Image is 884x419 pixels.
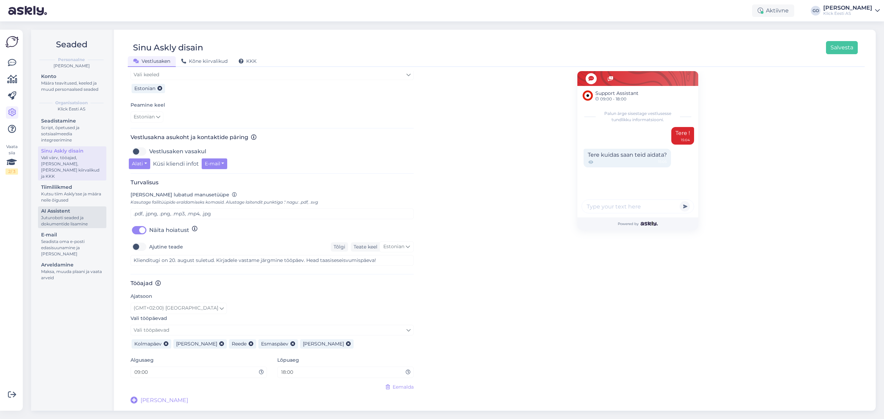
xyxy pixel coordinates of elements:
[131,134,414,140] h3: Vestlusakna asukoht ja kontaktide päring
[129,158,150,169] button: Alati
[6,144,18,175] div: Vaata siia
[582,199,694,213] input: Type your text here
[41,184,103,191] div: Tiimiliikmed
[823,5,872,11] div: [PERSON_NAME]
[41,125,103,143] div: Script, õpetused ja sotsiaalmeedia integreerimine
[131,101,165,109] label: Peamine keel
[131,111,163,123] a: Estonian
[58,57,85,63] b: Personaalne
[134,85,155,91] span: Estonian
[141,396,188,405] span: [PERSON_NAME]
[134,304,218,312] span: (GMT+02:00) [GEOGRAPHIC_DATA]
[133,41,203,54] div: Sinu Askly disain
[41,80,103,92] div: Määra teavitused, keeled ja muud personaalsed seaded
[38,183,106,204] a: TiimiliikmedKutsu tiim Askly'sse ja määra neile õigused
[6,35,19,48] img: Askly Logo
[239,58,257,64] span: KKK
[131,280,414,286] h3: Tööajad
[131,315,167,322] label: Vali tööpäevad
[131,293,152,300] label: Ajatsoon
[149,241,183,252] label: Ajutine teade
[134,341,162,347] span: Kolmapäev
[752,4,794,17] div: Aktiivne
[38,72,106,94] a: KontoMäära teavitused, keeled ja muud personaalsed seaded
[37,106,106,112] div: Klick Eesti AS
[232,341,247,347] span: Reede
[153,158,199,169] label: Küsi kliendi infot
[6,168,18,175] div: 2 / 3
[671,127,694,145] div: Tere !
[383,243,404,251] span: Estonian
[37,38,106,51] h2: Seaded
[351,243,377,251] div: Teate keel
[131,208,414,219] input: .pdf, .csv
[41,147,103,155] div: Sinu Askly disain
[131,199,318,205] span: Kasutage failitüüpide eraldamiseks komasid. Alustage laitendit punktiga '.' nagu: .pdf, .svg
[41,215,103,227] div: Juturoboti seaded ja dokumentide lisamine
[41,231,103,238] div: E-mail
[134,327,169,333] span: Vali tööpäevad
[598,110,677,123] span: Palun ärge sisestage vestlusesse tundlikku informatsiooni.
[41,269,103,281] div: Maksa, muuda plaani ja vaata arveid
[41,155,103,179] div: Vali värv, tööajad, [PERSON_NAME], [PERSON_NAME] kiirvalikud ja KKK
[41,73,103,80] div: Konto
[826,41,858,54] button: Salvesta
[331,242,348,252] div: Tõlgi
[149,225,189,236] label: Näita hoiatust
[658,159,667,165] span: 15:05
[261,341,288,347] span: Esmaspäev
[176,341,217,347] span: [PERSON_NAME]
[149,146,206,157] label: Vestlusaken vasakul
[41,207,103,215] div: AI Assistent
[131,357,154,364] label: Algusaeg
[131,255,414,266] textarea: Klienditugi on 20. august suletud. Kirjadele vastame järgmine tööpäev. Head taasiseseisvumispäeva!
[303,341,344,347] span: [PERSON_NAME]
[41,261,103,269] div: Arveldamine
[584,149,671,167] div: Tere kuidas saan teid aidata?
[618,221,657,226] span: Powered by
[823,11,872,16] div: Klick Eesti AS
[811,6,820,16] div: GO
[38,206,106,228] a: AI AssistentJuturoboti seaded ja dokumentide lisamine
[38,146,106,181] a: Sinu Askly disainVali värv, tööajad, [PERSON_NAME], [PERSON_NAME] kiirvalikud ja KKK
[134,113,155,121] span: Estonian
[131,179,414,186] h3: Turvalisus
[131,69,414,80] a: Vali keeled
[823,5,880,16] a: [PERSON_NAME]Klick Eesti AS
[41,191,103,203] div: Kutsu tiim Askly'sse ja määra neile õigused
[131,325,414,335] a: Vali tööpäevad
[41,117,103,125] div: Seadistamine
[393,383,414,391] span: Eemalda
[41,238,103,257] div: Seadista oma e-posti edasisuunamine ja [PERSON_NAME]
[582,90,593,101] img: Support
[595,90,638,97] span: Support Assistant
[641,222,657,226] img: Askly
[38,116,106,144] a: SeadistamineScript, õpetused ja sotsiaalmeedia integreerimine
[595,97,638,101] span: 09:00 - 18:00
[55,100,88,106] b: Organisatsioon
[277,357,299,364] label: Lõpuaeg
[681,137,690,143] div: 15:04
[202,158,228,169] button: E-mail
[38,260,106,282] a: ArveldamineMaksa, muuda plaani ja vaata arveid
[37,63,106,69] div: [PERSON_NAME]
[38,230,106,258] a: E-mailSeadista oma e-posti edasisuunamine ja [PERSON_NAME]
[134,71,159,78] span: Vali keeled
[133,58,170,64] span: Vestlusaken
[181,58,228,64] span: Kõne kiirvalikud
[131,192,229,198] span: [PERSON_NAME] lubatud manusetüüpe
[131,303,227,314] a: (GMT+02:00) [GEOGRAPHIC_DATA]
